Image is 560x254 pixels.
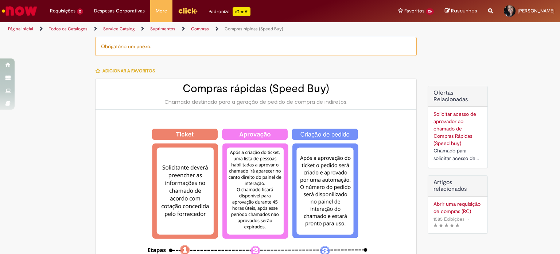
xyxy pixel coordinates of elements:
span: Rascunhos [451,7,477,14]
span: More [156,7,167,15]
a: Solicitar acesso de aprovador ao chamado de Compras Rápidas (Speed buy) [433,111,476,147]
div: Obrigatório um anexo. [95,37,417,56]
span: 2 [77,8,83,15]
img: click_logo_yellow_360x200.png [178,5,198,16]
div: Padroniza [209,7,250,16]
a: Abrir uma requisição de compras (RC) [433,200,482,215]
h2: Compras rápidas (Speed Buy) [103,83,409,95]
span: 26 [426,8,434,15]
ul: Trilhas de página [5,22,368,36]
img: ServiceNow [1,4,38,18]
span: 1585 Exibições [433,216,464,222]
a: Service Catalog [103,26,135,32]
a: Página inicial [8,26,33,32]
div: Ofertas Relacionadas [428,86,488,168]
h2: Ofertas Relacionadas [433,90,482,103]
span: Despesas Corporativas [94,7,145,15]
a: Compras rápidas (Speed Buy) [225,26,283,32]
p: +GenAi [233,7,250,16]
h3: Artigos relacionados [433,179,482,192]
div: Chamado destinado para a geração de pedido de compra de indiretos. [103,98,409,106]
span: Adicionar a Favoritos [102,68,155,74]
span: Favoritos [404,7,424,15]
span: • [466,214,470,224]
a: Todos os Catálogos [49,26,87,32]
a: Rascunhos [445,8,477,15]
a: Suprimentos [150,26,175,32]
div: Chamado para solicitar acesso de aprovador ao ticket de Speed buy [433,147,482,162]
button: Adicionar a Favoritos [95,63,159,79]
span: Requisições [50,7,75,15]
span: [PERSON_NAME] [518,8,555,14]
a: Compras [191,26,209,32]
